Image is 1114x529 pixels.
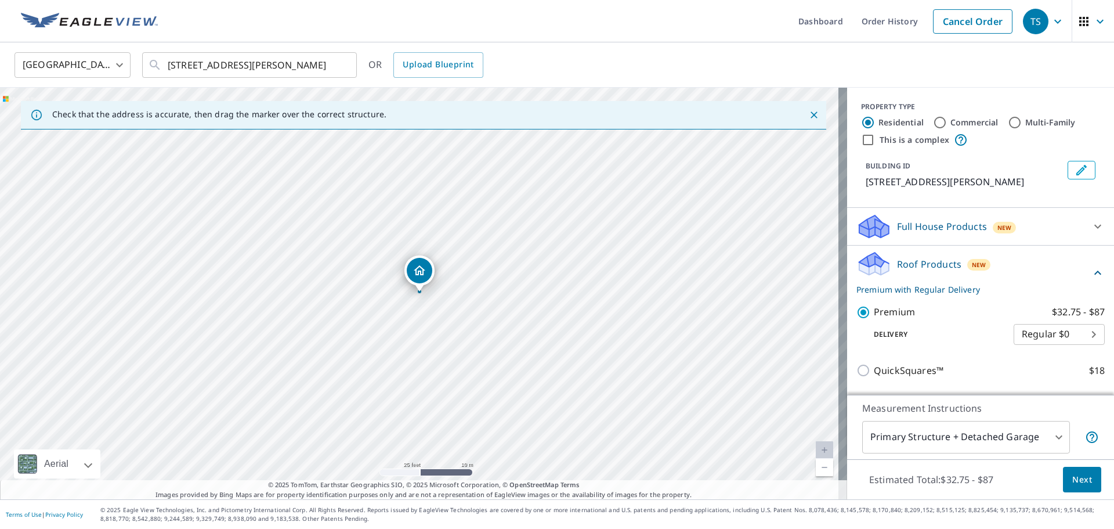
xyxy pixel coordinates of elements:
div: [GEOGRAPHIC_DATA] [15,49,131,81]
p: [STREET_ADDRESS][PERSON_NAME] [866,175,1063,189]
div: PROPERTY TYPE [861,102,1100,112]
a: Current Level 20, Zoom Out [816,459,833,476]
label: This is a complex [880,134,949,146]
a: OpenStreetMap [509,480,558,489]
div: TS [1023,9,1048,34]
p: Delivery [856,329,1014,340]
p: Estimated Total: $32.75 - $87 [860,467,1003,492]
span: Upload Blueprint [403,57,473,72]
span: New [972,260,986,269]
p: Measurement Instructions [862,401,1099,415]
p: © 2025 Eagle View Technologies, Inc. and Pictometry International Corp. All Rights Reserved. Repo... [100,506,1108,523]
p: Premium with Regular Delivery [856,283,1091,296]
button: Next [1063,467,1101,493]
p: Check that the address is accurate, then drag the marker over the correct structure. [52,109,386,120]
a: Terms [560,480,580,489]
div: Roof ProductsNewPremium with Regular Delivery [856,250,1105,296]
p: | [6,511,83,518]
p: QuickSquares™ [874,364,943,378]
a: Privacy Policy [45,510,83,519]
label: Commercial [950,117,999,128]
div: Aerial [14,449,100,478]
p: Roof Products [897,257,961,271]
a: Cancel Order [933,9,1012,34]
label: Multi-Family [1025,117,1076,128]
span: Next [1072,473,1092,487]
a: Terms of Use [6,510,42,519]
div: Primary Structure + Detached Garage [862,421,1070,454]
div: OR [368,52,483,78]
input: Search by address or latitude-longitude [168,49,333,81]
button: Edit building 1 [1068,161,1095,179]
p: $18 [1089,364,1105,378]
p: $32.75 - $87 [1052,305,1105,319]
p: BUILDING ID [866,161,910,171]
div: Aerial [41,449,72,478]
p: Premium [874,305,915,319]
img: EV Logo [21,13,158,30]
button: Close [806,107,822,123]
div: Full House ProductsNew [856,213,1105,240]
div: Regular $0 [1014,318,1105,351]
p: Full House Products [897,219,987,233]
span: New [997,223,1012,232]
a: Upload Blueprint [393,52,483,78]
label: Residential [878,117,924,128]
div: Dropped pin, building 1, Residential property, 1330 N Hancock St Fremont, NE 68025 [404,255,435,292]
span: © 2025 TomTom, Earthstar Geographics SIO, © 2025 Microsoft Corporation, © [268,480,580,490]
a: Current Level 20, Zoom In Disabled [816,441,833,459]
